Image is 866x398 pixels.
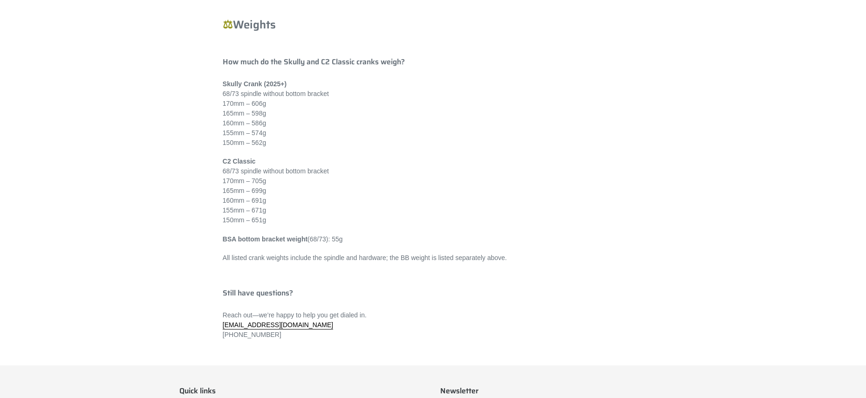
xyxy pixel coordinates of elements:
strong: Weights [223,16,276,34]
p: All listed crank weights include the spindle and hardware; the BB weight is listed separately above. [223,253,643,263]
h4: Still have questions? [223,288,643,297]
p: Quick links [179,386,426,395]
p: (68/73): 55g [223,234,643,244]
p: 68/73 spindle without bottom bracket 170mm – 606g 165mm – 598g 160mm – 586g 155mm – 574g 150mm – ... [223,79,643,148]
strong: How much do the Skully and C2 Classic cranks weigh? [223,56,405,68]
a: [EMAIL_ADDRESS][DOMAIN_NAME] [223,321,333,329]
span: ⚖ [223,16,233,34]
p: 68/73 spindle without bottom bracket 170mm – 705g 165mm – 699g 160mm – 691g 155mm – 671g 150mm – ... [223,157,643,225]
p: Newsletter [440,386,687,395]
p: Reach out—we’re happy to help you get dialed in. [PHONE_NUMBER] [223,310,643,340]
strong: Skully Crank (2025+) [223,80,286,88]
strong: C2 Classic [223,158,256,165]
strong: BSA bottom bracket weight [223,235,307,243]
